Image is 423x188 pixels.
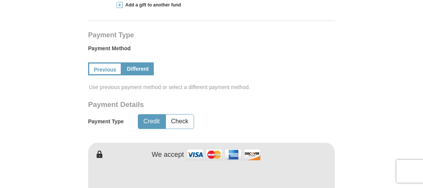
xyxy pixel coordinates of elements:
[166,115,194,129] button: Check
[138,115,165,129] button: Credit
[88,45,335,56] label: Payment Method
[88,32,335,38] h4: Payment Type
[152,151,184,159] h4: We accept
[88,118,124,125] h5: Payment Type
[123,2,181,8] span: Add a gift to another fund
[89,83,336,91] span: Use previous payment method or select a different payment method.
[186,147,262,163] img: credit cards accepted
[122,62,154,75] a: Different
[88,62,122,75] a: Previous
[88,100,282,109] h3: Payment Details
